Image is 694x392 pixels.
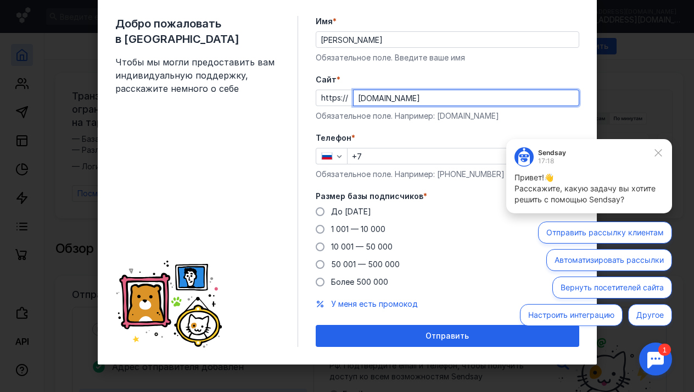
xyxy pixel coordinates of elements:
span: 50 001 — 500 000 [331,260,400,269]
button: Отправить рассылку клиентам [43,88,177,110]
button: Автоматизировать рассылки [51,115,177,137]
button: Отправить [316,325,579,347]
span: 10 001 — 50 000 [331,242,393,251]
span: Отправить [426,332,469,341]
span: Чтобы мы могли предоставить вам индивидуальную поддержку, расскажите немного о себе [115,56,280,95]
div: 17:18 [43,24,71,31]
button: У меня есть промокод [331,299,418,310]
span: Телефон [316,132,351,143]
span: Размер базы подписчиков [316,191,423,202]
span: До [DATE] [331,207,371,216]
p: Привет!👋 [19,38,169,49]
div: 1 [25,7,37,19]
span: Добро пожаловать в [GEOGRAPHIC_DATA] [115,16,280,47]
button: Настроить интеграцию [25,170,127,192]
div: Sendsay [43,16,71,23]
p: Расскажите, какую задачу вы хотите решить с помощью Sendsay? [19,49,169,71]
span: Cайт [316,74,337,85]
button: Другое [133,170,177,192]
div: Обязательное поле. Например: [PHONE_NUMBER] [316,169,579,180]
span: 1 001 — 10 000 [331,224,385,234]
div: Обязательное поле. Например: [DOMAIN_NAME] [316,111,579,122]
span: Более 500 000 [331,277,388,286]
span: У меня есть промокод [331,299,418,308]
span: Имя [316,16,333,27]
button: Вернуть посетителей сайта [57,143,177,165]
div: Обязательное поле. Введите ваше имя [316,52,579,63]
